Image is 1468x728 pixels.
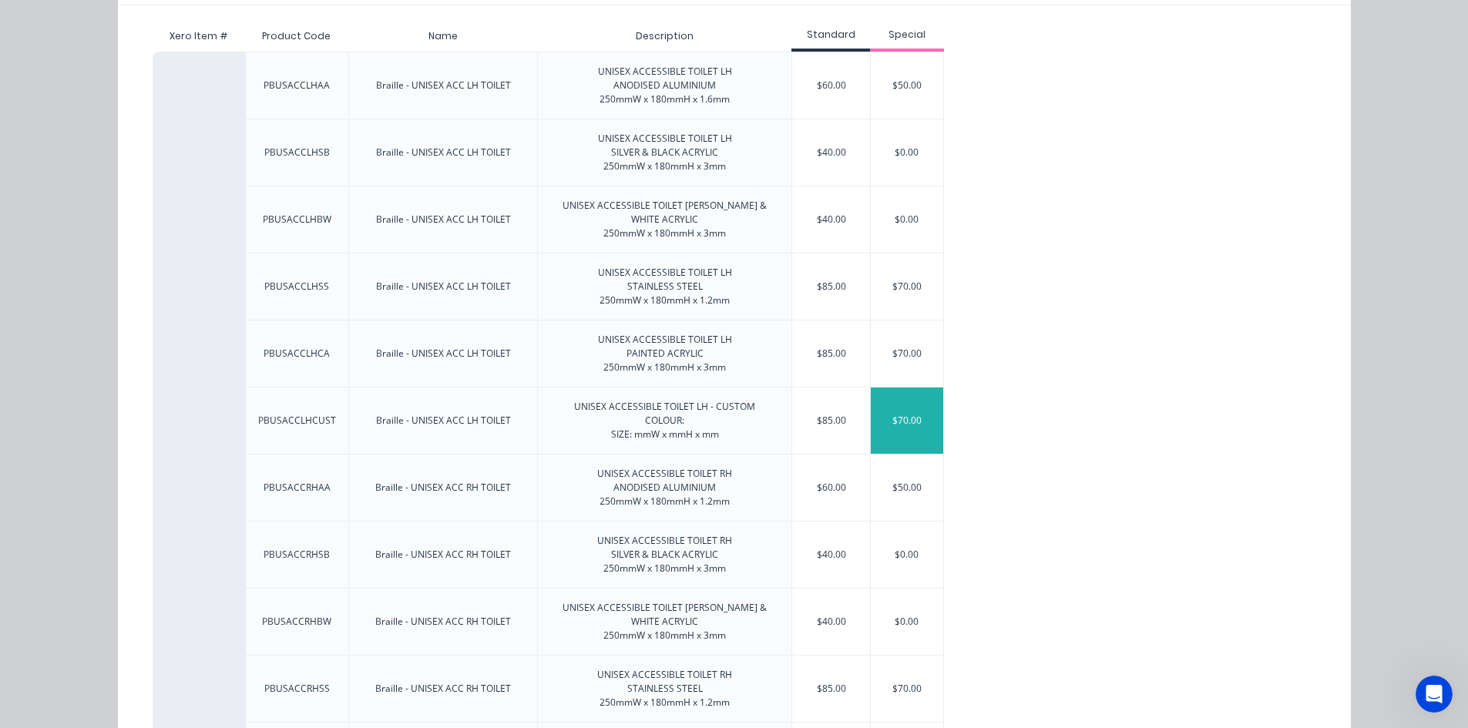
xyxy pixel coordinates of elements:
div: $40.00 [792,119,870,186]
div: Braille - UNISEX ACC LH TOILET [376,347,511,361]
div: UNISEX ACCESSIBLE TOILET [PERSON_NAME] & WHITE ACRYLIC 250mmW x 180mmH x 3mm [550,199,779,240]
div: $70.00 [871,387,943,454]
div: PBUSACCRHBW [262,615,331,629]
div: $85.00 [792,320,870,387]
div: $50.00 [871,52,943,119]
div: PBUSACCRHAA [264,481,331,495]
div: Xero Item # [153,21,245,52]
div: $70.00 [871,656,943,722]
div: UNISEX ACCESSIBLE TOILET LH STAINLESS STEEL 250mmW x 180mmH x 1.2mm [598,266,732,307]
div: Braille - UNISEX ACC LH TOILET [376,146,511,159]
div: PBUSACCLHSB [264,146,330,159]
div: Product Code [250,17,343,55]
div: $40.00 [792,186,870,253]
div: UNISEX ACCESSIBLE TOILET LH SILVER & BLACK ACRYLIC 250mmW x 180mmH x 3mm [598,132,732,173]
div: PBUSACCLHAA [264,79,330,92]
div: PBUSACCLHCUST [258,414,336,428]
div: $70.00 [871,320,943,387]
div: UNISEX ACCESSIBLE TOILET LH PAINTED ACRYLIC 250mmW x 180mmH x 3mm [598,333,732,374]
div: UNISEX ACCESSIBLE TOILET [PERSON_NAME] & WHITE ACRYLIC 250mmW x 180mmH x 3mm [550,601,779,642]
div: UNISEX ACCESSIBLE TOILET LH - CUSTOM COLOUR: SIZE: mmW x mmH x mm [574,400,755,441]
div: PBUSACCLHCA [264,347,330,361]
div: $70.00 [871,253,943,320]
div: UNISEX ACCESSIBLE TOILET RH STAINLESS STEEL 250mmW x 180mmH x 1.2mm [597,668,732,710]
div: $85.00 [792,253,870,320]
div: $60.00 [792,52,870,119]
div: UNISEX ACCESSIBLE TOILET LH ANODISED ALUMINIUM 250mmW x 180mmH x 1.6mm [598,65,732,106]
div: Standard [791,28,870,42]
div: PBUSACCRHSB [264,548,330,562]
div: $50.00 [871,455,943,521]
div: PBUSACCLHBW [263,213,331,226]
div: Name [416,17,470,55]
div: PBUSACCRHSS [264,682,330,696]
div: $0.00 [871,589,943,655]
iframe: Intercom live chat [1416,676,1453,713]
div: $60.00 [792,455,870,521]
div: $85.00 [792,656,870,722]
div: $0.00 [871,522,943,588]
div: $40.00 [792,522,870,588]
div: $0.00 [871,119,943,186]
div: $0.00 [871,186,943,253]
div: Braille - UNISEX ACC LH TOILET [376,213,511,226]
div: $85.00 [792,387,870,454]
div: Braille - UNISEX ACC RH TOILET [375,481,511,495]
div: Braille - UNISEX ACC RH TOILET [375,615,511,629]
div: $40.00 [792,589,870,655]
div: UNISEX ACCESSIBLE TOILET RH ANODISED ALUMINIUM 250mmW x 180mmH x 1.2mm [597,467,732,508]
div: PBUSACCLHSS [264,280,329,294]
div: Braille - UNISEX ACC LH TOILET [376,79,511,92]
div: Braille - UNISEX ACC RH TOILET [375,548,511,562]
div: Braille - UNISEX ACC RH TOILET [375,682,511,696]
div: Braille - UNISEX ACC LH TOILET [376,280,511,294]
div: Description [623,17,706,55]
div: Braille - UNISEX ACC LH TOILET [376,414,511,428]
div: Special [870,28,944,42]
div: UNISEX ACCESSIBLE TOILET RH SILVER & BLACK ACRYLIC 250mmW x 180mmH x 3mm [597,534,732,575]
